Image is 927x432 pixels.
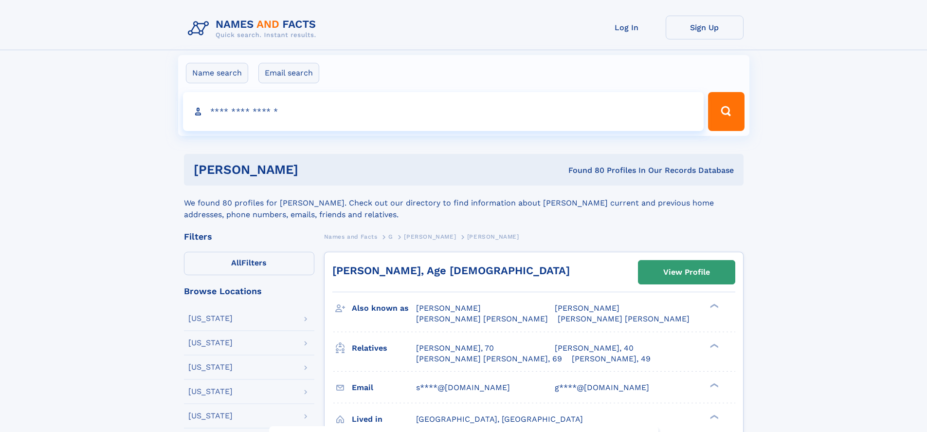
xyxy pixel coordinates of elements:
h3: Lived in [352,411,416,428]
img: Logo Names and Facts [184,16,324,42]
div: [US_STATE] [188,388,233,395]
h3: Email [352,379,416,396]
div: ❯ [708,382,719,388]
a: [PERSON_NAME] [PERSON_NAME], 69 [416,354,562,364]
span: [PERSON_NAME] [PERSON_NAME] [558,314,690,323]
span: G [388,233,393,240]
span: [PERSON_NAME] [416,303,481,313]
a: [PERSON_NAME], 70 [416,343,494,354]
label: Filters [184,252,314,275]
div: [US_STATE] [188,363,233,371]
h1: [PERSON_NAME] [194,164,434,176]
div: We found 80 profiles for [PERSON_NAME]. Check out our directory to find information about [PERSON... [184,186,744,221]
div: ❯ [708,303,719,309]
button: Search Button [708,92,744,131]
a: [PERSON_NAME], Age [DEMOGRAPHIC_DATA] [332,264,570,277]
a: G [388,230,393,243]
a: Names and Facts [324,230,378,243]
a: [PERSON_NAME], 49 [572,354,651,364]
a: Log In [588,16,666,39]
div: ❯ [708,413,719,420]
div: [US_STATE] [188,315,233,322]
span: [GEOGRAPHIC_DATA], [GEOGRAPHIC_DATA] [416,414,583,424]
div: View Profile [663,261,710,283]
span: [PERSON_NAME] [467,233,519,240]
div: Browse Locations [184,287,314,296]
a: [PERSON_NAME], 40 [555,343,634,354]
label: Name search [186,63,248,83]
span: [PERSON_NAME] [555,303,619,313]
h3: Also known as [352,300,416,317]
div: [US_STATE] [188,412,233,420]
a: [PERSON_NAME] [404,230,456,243]
span: All [231,258,241,267]
a: View Profile [638,261,735,284]
span: [PERSON_NAME] [404,233,456,240]
h3: Relatives [352,340,416,357]
div: ❯ [708,342,719,349]
span: [PERSON_NAME] [PERSON_NAME] [416,314,548,323]
label: Email search [258,63,319,83]
a: Sign Up [666,16,744,39]
div: Found 80 Profiles In Our Records Database [433,165,734,176]
div: [US_STATE] [188,339,233,347]
input: search input [183,92,704,131]
div: Filters [184,232,314,241]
